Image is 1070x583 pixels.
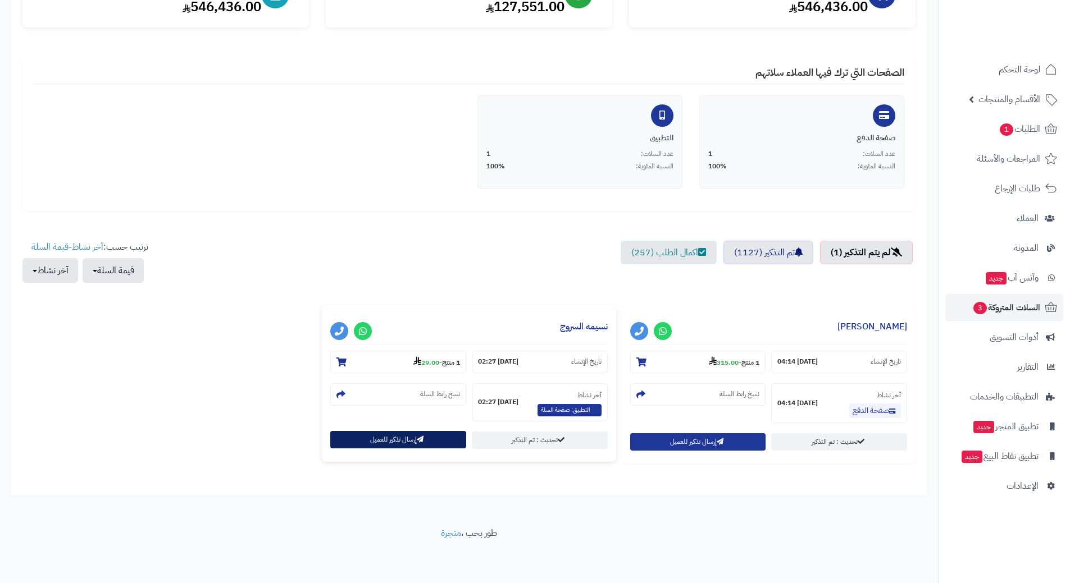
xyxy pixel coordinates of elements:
a: تم التذكير (1127) [723,241,813,264]
span: جديد [973,421,994,433]
strong: [DATE] 04:14 [777,357,818,366]
span: عدد السلات: [641,149,673,159]
strong: 29.00 [413,357,439,368]
strong: [DATE] 04:14 [777,398,818,408]
small: - [709,356,759,368]
span: النسبة المئوية: [636,162,673,171]
a: المدونة [945,235,1063,261]
small: آخر نشاط [877,390,901,400]
span: التقارير [1017,359,1039,375]
section: نسخ رابط السلة [330,383,466,406]
span: طلبات الإرجاع [995,181,1040,196]
span: الإعدادات [1007,478,1039,494]
a: المراجعات والأسئلة [945,145,1063,172]
a: السلات المتروكة3 [945,294,1063,321]
strong: [DATE] 02:27 [478,357,518,366]
span: التطبيقات والخدمات [970,389,1039,405]
span: تطبيق نقاط البيع [960,448,1039,464]
a: تطبيق نقاط البيعجديد [945,443,1063,470]
button: آخر نشاط [22,258,78,283]
span: لوحة التحكم [999,62,1040,77]
a: نسيمه السروج [560,320,608,333]
ul: ترتيب حسب: - [22,241,148,283]
span: العملاء [1017,210,1039,226]
span: المراجعات والأسئلة [977,151,1040,167]
section: 1 منتج-29.00 [330,351,466,373]
a: أدوات التسويق [945,324,1063,351]
small: نسخ رابط السلة [720,389,759,399]
span: جديد [962,451,982,463]
a: لم يتم التذكير (1) [820,241,913,264]
span: 1 [999,123,1014,136]
small: تاريخ الإنشاء [871,357,901,366]
img: logo-2.png [994,13,1059,37]
a: صفحة الدفع [849,403,901,418]
a: طلبات الإرجاع [945,175,1063,202]
strong: 1 منتج [442,357,460,368]
span: السلات المتروكة [972,300,1040,315]
span: المدونة [1014,240,1039,256]
a: [PERSON_NAME] [837,320,907,333]
a: متجرة [441,526,461,540]
section: 1 منتج-315.00 [630,351,766,373]
div: صفحة الدفع [708,132,895,144]
span: جديد [986,272,1007,284]
a: قيمة السلة [31,240,69,254]
span: 100% [486,162,505,171]
a: تحديث : تم التذكير [472,431,608,449]
a: التطبيقات والخدمات [945,383,1063,410]
div: التطبيق [486,132,673,144]
button: إرسال تذكير للعميل [630,433,766,451]
small: - [413,356,460,368]
h4: الصفحات التي ترك فيها العملاء سلاتهم [34,67,904,84]
span: الطلبات [999,121,1040,137]
a: التقارير [945,354,1063,380]
span: عدد السلات: [863,149,895,159]
strong: [DATE] 02:27 [478,397,518,407]
span: أدوات التسويق [990,329,1039,345]
a: تحديث : تم التذكير [771,433,907,451]
span: 3 [973,301,987,315]
span: تطبيق المتجر [972,419,1039,434]
span: النسبة المئوية: [858,162,895,171]
strong: 315.00 [709,357,739,368]
small: نسخ رابط السلة [420,389,460,399]
span: الأقسام والمنتجات [978,91,1040,107]
a: الطلبات1 [945,116,1063,143]
span: 100% [708,162,727,171]
a: آخر نشاط [72,240,103,254]
a: الإعدادات [945,472,1063,499]
a: لوحة التحكم [945,56,1063,83]
a: اكمال الطلب (257) [621,241,717,264]
span: 1 [708,149,712,159]
span: التطبيق: صفحة السلة [538,404,602,416]
strong: 1 منتج [741,357,759,368]
a: العملاء [945,205,1063,232]
a: وآتس آبجديد [945,264,1063,291]
button: قيمة السلة [83,258,144,283]
span: وآتس آب [985,270,1039,286]
small: تاريخ الإنشاء [571,357,602,366]
span: 1 [486,149,490,159]
a: تطبيق المتجرجديد [945,413,1063,440]
section: نسخ رابط السلة [630,383,766,406]
button: إرسال تذكير للعميل [330,431,466,448]
small: آخر نشاط [577,390,602,400]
